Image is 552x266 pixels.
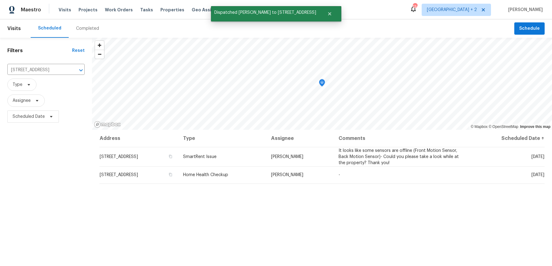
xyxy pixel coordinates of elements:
span: Create and schedule another [243,183,272,186]
div: 134 [413,4,417,10]
span: [PERSON_NAME] [244,154,304,156]
div: Scheduled [38,25,61,31]
span: [PERSON_NAME] [506,7,543,13]
span: - [339,173,340,177]
th: Scheduled Date ↑ [467,130,545,147]
a: OpenStreetMap [489,125,518,129]
span: [GEOGRAPHIC_DATA] + 2 [427,7,477,13]
span: Linked Cases [243,120,256,123]
span: Geo Assignments [192,7,232,13]
label: Scheduled Date [243,133,309,136]
th: Type [178,130,266,147]
span: Type [13,82,22,88]
button: Copy Address [168,154,173,159]
div: Reset [72,48,85,54]
span: Projects [79,7,98,13]
span: [DATE] [531,173,544,177]
span: Schedule Visit [243,84,264,87]
label: Comments [243,163,309,166]
a: Mapbox homepage [94,121,121,128]
span: Schedule [519,25,540,33]
span: 14 [288,120,290,122]
div: Completed [76,25,99,32]
span: Dispatched [PERSON_NAME] to [STREET_ADDRESS] [211,6,320,19]
span: Visits [7,22,21,35]
span: SmartRent Issue [183,155,217,159]
span: Work Orders [105,7,133,13]
span: Visits [59,7,71,13]
button: Open [305,95,310,100]
th: Address [99,130,178,147]
button: Copy Address [168,172,173,177]
span: SmartRent Issue [244,110,304,113]
span: Tasks [140,8,153,12]
span: There are case s for this home [278,120,309,123]
input: Enter in an address [243,95,301,100]
span: It looks like some sensors are offline (Front Motion Sensor, Back Motion Sensor)- Could you pleas... [339,148,459,165]
button: Open [305,124,310,128]
input: Search for an address... [7,65,67,75]
span: Scheduled Date [13,114,45,120]
span: (optional) [255,164,265,166]
button: Schedule [514,22,545,35]
span: Close [306,84,309,88]
span: Create [299,183,307,186]
a: Mapbox [471,125,488,129]
a: Improve this map [520,125,550,129]
label: Assignee [243,148,309,151]
label: Visit Type [243,105,309,108]
span: Properties [160,7,184,13]
label: Home [243,91,309,94]
span: Home Health Checkup [183,173,228,177]
input: M/D/YYYY [243,137,309,143]
canvas: Map [92,38,552,130]
button: Close [320,8,340,20]
input: Select cases [243,124,301,129]
button: Open [77,66,85,75]
textarea: It looks like some sensors are offline (Front Motion Sensor, Back Motion Sensor)- Could you pleas... [243,167,309,179]
th: Comments [334,130,467,147]
h1: Filters [7,48,72,54]
span: Maestro [21,7,41,13]
button: Create [297,182,309,187]
span: [DATE] [531,155,544,159]
span: Assignee [13,98,31,104]
span: [STREET_ADDRESS] [100,173,138,177]
button: Zoom out [95,50,104,59]
div: Map marker [319,79,325,89]
button: Zoom in [95,41,104,50]
span: [STREET_ADDRESS] [100,155,138,159]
